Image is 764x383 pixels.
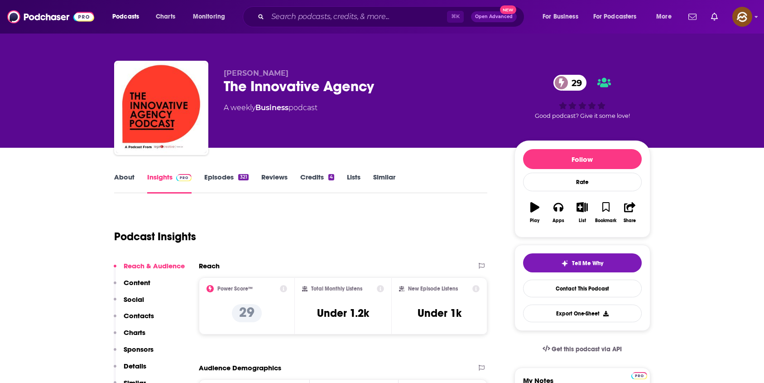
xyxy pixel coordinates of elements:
[114,173,135,194] a: About
[631,372,647,379] img: Podchaser Pro
[535,338,629,360] a: Get this podcast via API
[311,286,362,292] h2: Total Monthly Listens
[587,10,650,24] button: open menu
[224,69,288,78] span: [PERSON_NAME]
[317,306,369,320] h3: Under 1.2k
[572,260,603,267] span: Tell Me Why
[594,196,618,229] button: Bookmark
[373,173,395,194] a: Similar
[732,7,752,27] button: Show profile menu
[732,7,752,27] span: Logged in as hey85204
[562,75,586,91] span: 29
[176,174,192,181] img: Podchaser Pro
[300,173,334,194] a: Credits4
[553,218,564,223] div: Apps
[475,15,513,19] span: Open Advanced
[447,11,464,23] span: ⌘ K
[523,196,547,229] button: Play
[650,10,683,24] button: open menu
[199,364,281,372] h2: Audience Demographics
[114,311,154,328] button: Contacts
[530,218,539,223] div: Play
[204,173,248,194] a: Episodes321
[124,362,146,370] p: Details
[536,10,590,24] button: open menu
[224,102,317,113] div: A weekly podcast
[187,10,237,24] button: open menu
[147,173,192,194] a: InsightsPodchaser Pro
[114,230,196,243] h1: Podcast Insights
[514,69,650,125] div: 29Good podcast? Give it some love!
[124,295,144,304] p: Social
[561,260,568,267] img: tell me why sparkle
[624,218,636,223] div: Share
[150,10,181,24] a: Charts
[618,196,641,229] button: Share
[500,5,516,14] span: New
[217,286,253,292] h2: Power Score™
[523,149,642,169] button: Follow
[593,10,637,23] span: For Podcasters
[523,280,642,297] a: Contact This Podcast
[547,196,570,229] button: Apps
[408,286,458,292] h2: New Episode Listens
[535,112,630,119] span: Good podcast? Give it some love!
[114,345,154,362] button: Sponsors
[156,10,175,23] span: Charts
[732,7,752,27] img: User Profile
[114,362,146,378] button: Details
[656,10,672,23] span: More
[106,10,151,24] button: open menu
[523,173,642,191] div: Rate
[124,345,154,354] p: Sponsors
[114,328,145,345] button: Charts
[255,103,288,112] a: Business
[707,9,721,24] a: Show notifications dropdown
[268,10,447,24] input: Search podcasts, credits, & more...
[579,218,586,223] div: List
[471,11,517,22] button: Open AdvancedNew
[261,173,288,194] a: Reviews
[631,371,647,379] a: Pro website
[116,63,207,153] img: The Innovative Agency
[552,345,622,353] span: Get this podcast via API
[328,174,334,180] div: 4
[112,10,139,23] span: Podcasts
[193,10,225,23] span: Monitoring
[251,6,533,27] div: Search podcasts, credits, & more...
[553,75,586,91] a: 29
[523,253,642,272] button: tell me why sparkleTell Me Why
[595,218,616,223] div: Bookmark
[114,262,185,278] button: Reach & Audience
[543,10,578,23] span: For Business
[199,262,220,270] h2: Reach
[124,278,150,287] p: Content
[570,196,594,229] button: List
[238,174,248,180] div: 321
[7,8,94,25] img: Podchaser - Follow, Share and Rate Podcasts
[523,305,642,322] button: Export One-Sheet
[124,328,145,337] p: Charts
[124,311,154,320] p: Contacts
[685,9,700,24] a: Show notifications dropdown
[347,173,360,194] a: Lists
[114,295,144,312] button: Social
[418,306,461,320] h3: Under 1k
[124,262,185,270] p: Reach & Audience
[114,278,150,295] button: Content
[232,304,262,322] p: 29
